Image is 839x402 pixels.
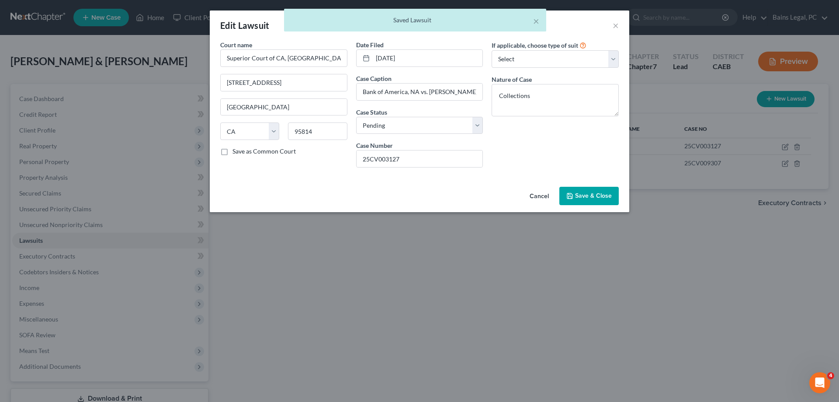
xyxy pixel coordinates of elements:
label: If applicable, choose type of suit [492,41,578,50]
button: Save & Close [559,187,619,205]
button: Cancel [523,188,556,205]
label: Date Filed [356,40,384,49]
iframe: Intercom live chat [809,372,830,393]
span: Case Status [356,108,387,116]
span: Save & Close [575,192,612,199]
button: × [533,16,539,26]
input: -- [357,84,483,100]
input: Search court by name... [220,49,347,67]
span: 4 [827,372,834,379]
label: Save as Common Court [232,147,296,156]
label: Case Caption [356,74,392,83]
input: Enter zip... [288,122,347,140]
span: Court name [220,41,252,49]
input: Enter city... [221,99,347,115]
label: Nature of Case [492,75,532,84]
input: MM/DD/YYYY [373,50,483,66]
label: Case Number [356,141,393,150]
div: Saved Lawsuit [291,16,539,24]
input: Enter address... [221,74,347,91]
input: # [357,150,483,167]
